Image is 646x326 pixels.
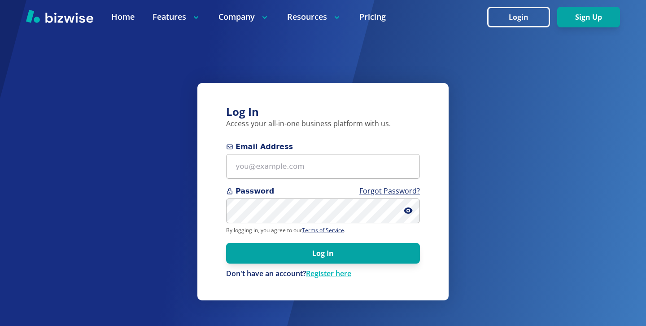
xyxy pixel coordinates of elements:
[226,186,420,197] span: Password
[487,13,557,22] a: Login
[226,105,420,119] h3: Log In
[153,11,201,22] p: Features
[287,11,341,22] p: Resources
[218,11,269,22] p: Company
[306,269,351,278] a: Register here
[226,243,420,264] button: Log In
[226,269,420,279] div: Don't have an account?Register here
[226,119,420,129] p: Access your all-in-one business platform with us.
[226,269,420,279] p: Don't have an account?
[302,226,344,234] a: Terms of Service
[226,141,420,152] span: Email Address
[226,154,420,179] input: you@example.com
[26,9,93,23] img: Bizwise Logo
[557,13,620,22] a: Sign Up
[359,11,386,22] a: Pricing
[226,227,420,234] p: By logging in, you agree to our .
[111,11,135,22] a: Home
[359,186,420,196] a: Forgot Password?
[557,7,620,27] button: Sign Up
[487,7,550,27] button: Login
